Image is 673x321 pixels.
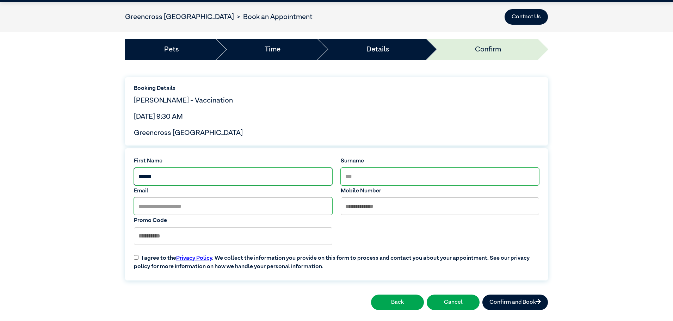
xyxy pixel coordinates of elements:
label: Promo Code [134,216,332,225]
input: I agree to thePrivacy Policy. We collect the information you provide on this form to process and ... [134,255,138,260]
span: Greencross [GEOGRAPHIC_DATA] [134,129,243,136]
label: Mobile Number [341,187,539,195]
button: Confirm and Book [482,295,548,310]
button: Back [371,295,424,310]
a: Pets [164,44,179,55]
li: Book an Appointment [234,12,313,22]
label: Email [134,187,332,195]
nav: breadcrumb [125,12,313,22]
button: Cancel [427,295,480,310]
label: I agree to the . We collect the information you provide on this form to process and contact you a... [130,248,543,271]
a: Greencross [GEOGRAPHIC_DATA] [125,13,234,20]
a: Time [265,44,280,55]
label: Booking Details [134,84,539,93]
a: Details [366,44,389,55]
span: [DATE] 9:30 AM [134,113,183,120]
span: [PERSON_NAME] - Vaccination [134,97,233,104]
a: Privacy Policy [176,255,212,261]
label: First Name [134,157,332,165]
label: Surname [341,157,539,165]
button: Contact Us [505,9,548,25]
